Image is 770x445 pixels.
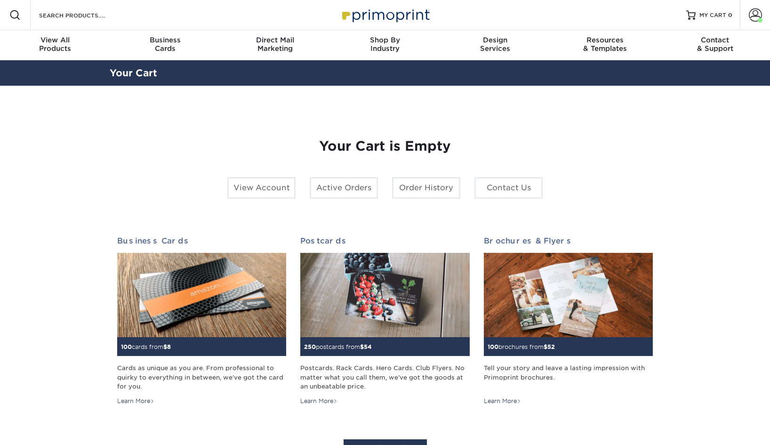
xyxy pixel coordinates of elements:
a: Direct MailMarketing [220,30,330,60]
div: Marketing [220,36,330,53]
span: MY CART [699,11,726,19]
div: Industry [330,36,440,53]
div: & Support [660,36,770,53]
a: BusinessCards [110,30,220,60]
a: Shop ByIndustry [330,30,440,60]
span: Business [110,36,220,44]
span: Design [440,36,550,44]
a: DesignServices [440,30,550,60]
span: 54 [364,343,372,350]
h1: Your Cart is Empty [117,138,653,154]
a: Your Cart [110,67,157,79]
img: Brochures & Flyers [484,253,653,338]
h2: Postcards [300,236,469,245]
span: Shop By [330,36,440,44]
span: Resources [550,36,660,44]
div: Learn More [300,397,337,405]
div: Services [440,36,550,53]
div: Cards [110,36,220,53]
a: Active Orders [310,177,378,199]
small: postcards from [304,343,372,350]
a: Postcards 250postcards from$54 Postcards. Rack Cards. Hero Cards. Club Flyers. No matter what you... [300,236,469,406]
div: Postcards. Rack Cards. Hero Cards. Club Flyers. No matter what you call them, we've got the goods... [300,364,469,390]
input: SEARCH PRODUCTS..... [38,9,130,21]
small: brochures from [488,343,555,350]
span: $ [163,343,167,350]
img: Business Cards [117,253,286,338]
div: Learn More [117,397,154,405]
span: 250 [304,343,316,350]
span: 0 [728,12,732,18]
img: Postcards [300,253,469,338]
span: 100 [121,343,132,350]
span: Contact [660,36,770,44]
span: Direct Mail [220,36,330,44]
small: cards from [121,343,171,350]
h2: Brochures & Flyers [484,236,653,245]
a: View Account [227,177,296,199]
div: & Templates [550,36,660,53]
div: Tell your story and leave a lasting impression with Primoprint brochures. [484,364,653,390]
span: 8 [167,343,171,350]
a: Contact Us [474,177,543,199]
a: Business Cards 100cards from$8 Cards as unique as you are. From professional to quirky to everyth... [117,236,286,406]
div: Learn More [484,397,521,405]
img: Primoprint [338,5,432,25]
span: $ [360,343,364,350]
a: Brochures & Flyers 100brochures from$52 Tell your story and leave a lasting impression with Primo... [484,236,653,406]
div: Cards as unique as you are. From professional to quirky to everything in between, we've got the c... [117,364,286,390]
span: $ [544,343,547,350]
a: Order History [392,177,460,199]
span: 52 [547,343,555,350]
a: Contact& Support [660,30,770,60]
h2: Business Cards [117,236,286,245]
span: 100 [488,343,498,350]
a: Resources& Templates [550,30,660,60]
